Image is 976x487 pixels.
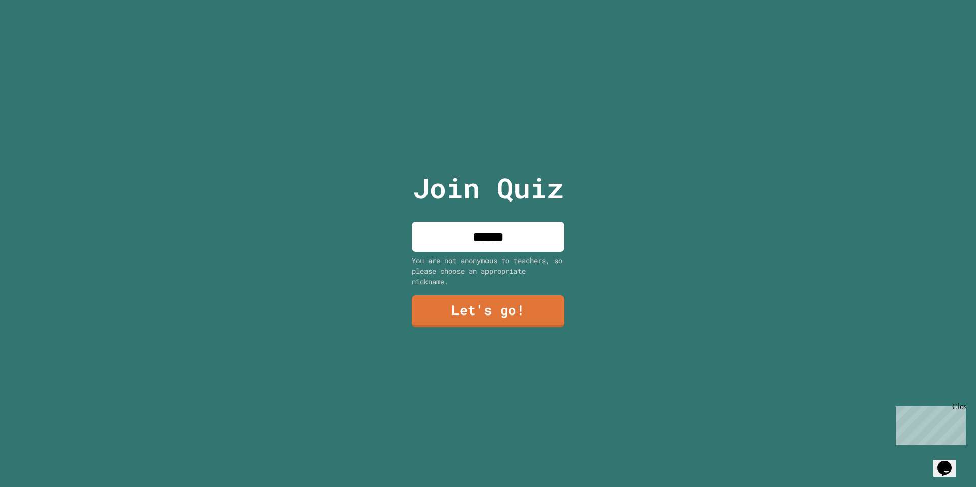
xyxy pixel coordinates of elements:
div: You are not anonymous to teachers, so please choose an appropriate nickname. [412,255,564,287]
a: Let's go! [412,295,564,327]
div: Chat with us now!Close [4,4,70,65]
iframe: chat widget [892,402,966,445]
iframe: chat widget [933,446,966,477]
p: Join Quiz [413,167,564,209]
